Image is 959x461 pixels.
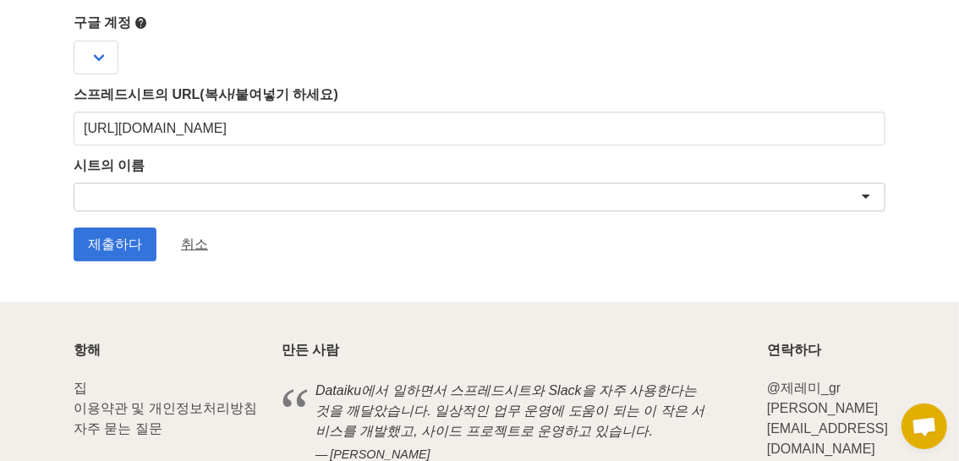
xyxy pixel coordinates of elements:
a: 이용약관 및 개인정보처리방침 [74,401,257,415]
font: 만든 사람 [282,343,339,357]
font: 구글 계정 [74,16,131,30]
div: Open chat [901,403,947,449]
a: @제레미_gr [767,381,841,395]
font: 스프레드시트의 URL(복사/붙여넣기 하세요) [74,87,338,102]
font: 시트의 이름 [74,158,145,173]
font: 항해 [74,343,101,357]
font: 취소 [181,237,208,251]
font: 연락하다 [767,343,821,357]
font: Dataiku에서 일하면서 스프레드시트와 Slack을 자주 사용한다는 것을 깨달았습니다. 일상적인 업무 운영에 도움이 되는 이 작은 서비스를 개발했고, 사이드 프로젝트로 운영... [315,383,704,438]
input: 제출하다 [74,228,156,261]
a: [PERSON_NAME][EMAIL_ADDRESS][DOMAIN_NAME] [767,401,888,456]
a: 취소 [167,228,222,261]
a: 집 [74,381,87,395]
font: [PERSON_NAME] [330,447,430,461]
a: 자주 묻는 질문 [74,421,162,436]
input: https://docs.google.com/spreadsheets/d/로 시작해야 합니다. [74,112,885,145]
